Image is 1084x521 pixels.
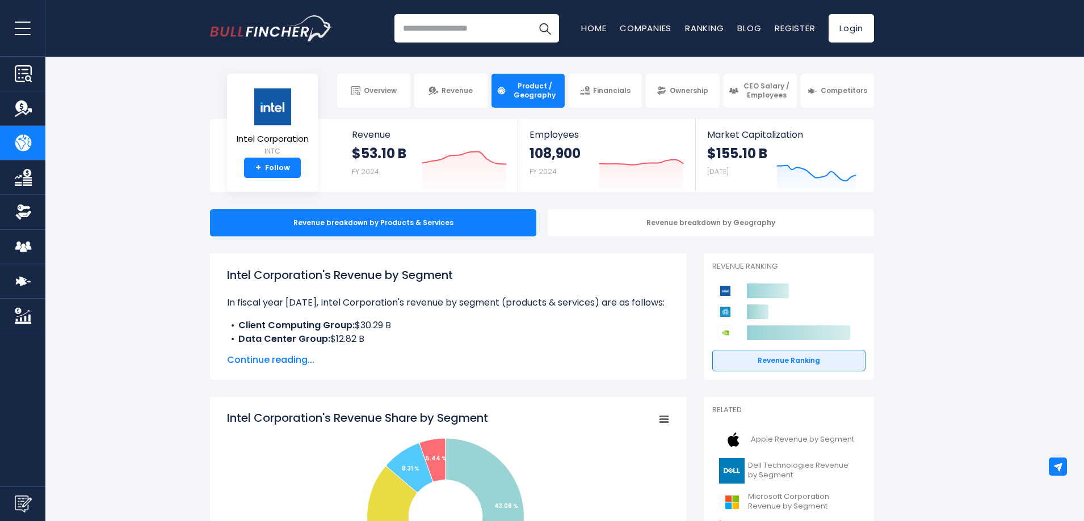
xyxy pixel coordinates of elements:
[620,22,671,34] a: Companies
[337,74,410,108] a: Overview
[724,74,797,108] a: CEO Salary / Employees
[210,15,332,41] a: Go to homepage
[227,353,670,367] span: Continue reading...
[352,145,406,162] strong: $53.10 B
[352,167,379,176] small: FY 2024
[494,502,518,510] tspan: 43.08 %
[748,492,859,511] span: Microsoft Corporation Revenue by Segment
[255,163,261,173] strong: +
[227,410,488,426] tspan: Intel Corporation's Revenue Share by Segment
[751,435,854,444] span: Apple Revenue by Segment
[719,458,745,484] img: DELL logo
[718,283,733,298] img: Intel Corporation competitors logo
[569,74,642,108] a: Financials
[244,158,301,178] a: +Follow
[718,304,733,319] img: Applied Materials competitors logo
[364,86,397,95] span: Overview
[712,486,865,518] a: Microsoft Corporation Revenue by Segment
[718,325,733,340] img: NVIDIA Corporation competitors logo
[712,424,865,455] a: Apple Revenue by Segment
[685,22,724,34] a: Ranking
[712,455,865,486] a: Dell Technologies Revenue by Segment
[707,129,862,140] span: Market Capitalization
[712,405,865,415] p: Related
[237,134,309,144] span: Intel Corporation
[737,22,761,34] a: Blog
[548,209,874,236] div: Revenue breakdown by Geography
[15,204,32,221] img: Ownership
[581,22,606,34] a: Home
[510,82,560,99] span: Product / Geography
[775,22,815,34] a: Register
[719,427,747,452] img: AAPL logo
[352,129,507,140] span: Revenue
[646,74,719,108] a: Ownership
[719,489,745,515] img: MSFT logo
[707,167,729,176] small: [DATE]
[238,332,330,345] b: Data Center Group:
[530,145,581,162] strong: 108,900
[696,119,873,192] a: Market Capitalization $155.10 B [DATE]
[227,319,670,332] li: $30.29 B
[210,15,333,41] img: Bullfincher logo
[670,86,708,95] span: Ownership
[829,14,874,43] a: Login
[237,146,309,156] small: INTC
[236,87,309,158] a: Intel Corporation INTC
[227,332,670,346] li: $12.82 B
[742,82,792,99] span: CEO Salary / Employees
[341,119,518,192] a: Revenue $53.10 B FY 2024
[227,296,670,310] p: In fiscal year [DATE], Intel Corporation's revenue by segment (products & services) are as follows:
[712,350,865,371] a: Revenue Ranking
[491,74,565,108] a: Product / Geography
[748,461,859,480] span: Dell Technologies Revenue by Segment
[210,209,536,236] div: Revenue breakdown by Products & Services
[821,86,867,95] span: Competitors
[801,74,874,108] a: Competitors
[593,86,631,95] span: Financials
[414,74,488,108] a: Revenue
[707,145,767,162] strong: $155.10 B
[530,129,683,140] span: Employees
[442,86,473,95] span: Revenue
[227,266,670,283] h1: Intel Corporation's Revenue by Segment
[402,464,419,473] tspan: 8.31 %
[712,262,865,272] p: Revenue Ranking
[531,14,559,43] button: Search
[426,454,447,463] tspan: 5.44 %
[530,167,557,176] small: FY 2024
[518,119,695,192] a: Employees 108,900 FY 2024
[238,319,355,332] b: Client Computing Group:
